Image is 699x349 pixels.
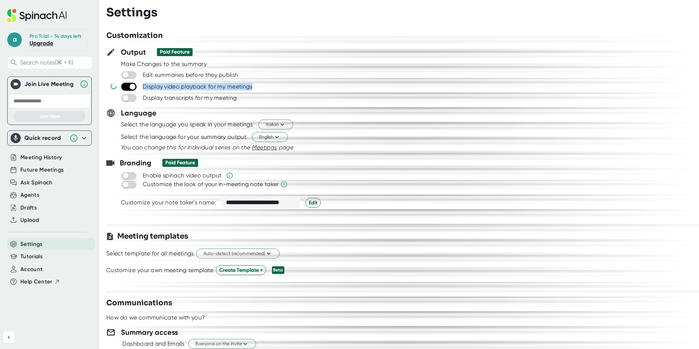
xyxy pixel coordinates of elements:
div: Quick record [11,131,88,145]
h3: Output [121,47,146,58]
button: Help Center [20,278,60,286]
button: Edit [305,198,321,208]
button: Tutorials [20,252,43,261]
div: Make Changes to the summary [121,60,699,68]
h3: Branding [120,157,151,168]
div: Join Live Meeting [24,81,76,88]
h3: Summary access [121,327,178,338]
div: How do we communicate with you? [106,314,205,321]
button: Meetings [252,143,277,152]
button: Drafts [20,204,37,212]
button: Create Template + [216,265,266,275]
div: Paid Feature [160,49,190,55]
div: Customize your note taker's name: [121,199,216,206]
div: Edit summaries before they publish [143,71,238,79]
button: Italian [258,120,293,130]
div: Join Live MeetingJoin Live Meeting [11,77,88,91]
div: Select the language for your summary output [121,133,246,141]
h3: Meeting templates [117,231,188,242]
div: Enable spinach video output [143,172,221,179]
img: Join Live Meeting [12,81,19,88]
i: You can change this for individual series on the page [121,144,293,151]
h3: Customization [106,30,163,41]
span: Search notes (⌘ + K) [20,59,90,66]
div: Display video playback for my meetings [143,83,252,90]
div: Quick record [24,134,66,142]
span: a [7,32,22,47]
div: Display transcripts for my meeting [143,94,237,102]
button: Ask Spinach [20,179,53,187]
span: Help Center [20,278,52,286]
div: Select template for all meetings [106,250,194,257]
button: Auto-detect (recommended) [196,249,280,259]
h3: Language [121,107,157,118]
div: Select the language you speak in your meetings [121,121,253,128]
button: Upload [20,216,39,224]
a: Upgrade [29,40,53,47]
button: Meeting History [20,153,62,162]
button: Account [20,265,43,274]
button: Collapse sidebar [3,332,15,343]
span: Auto-detect (recommended) [204,250,272,257]
button: English [252,132,288,142]
div: Pro Trial - 14 days left [29,33,81,40]
span: Meetings [252,144,277,151]
span: Edit [309,199,317,207]
span: English [259,134,280,141]
div: Customize the look of your in-meeting note taker [143,181,279,188]
button: Join Now [13,111,86,122]
span: Italian [266,121,286,128]
span: Join Now [39,113,60,119]
button: Everyone on the invite [188,339,256,349]
div: Beta [272,266,284,274]
h3: Settings [106,5,158,19]
div: Dashboard and Emails [122,340,185,348]
span: Everyone on the invite [196,341,249,348]
div: Customize your own meeting template [106,267,214,274]
button: Settings [20,240,43,248]
span: Create Template + [219,266,263,274]
h3: Communications [106,298,172,309]
div: Paid Feature [165,160,195,166]
button: Future Meetings [20,166,64,174]
button: Agents [20,191,39,199]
